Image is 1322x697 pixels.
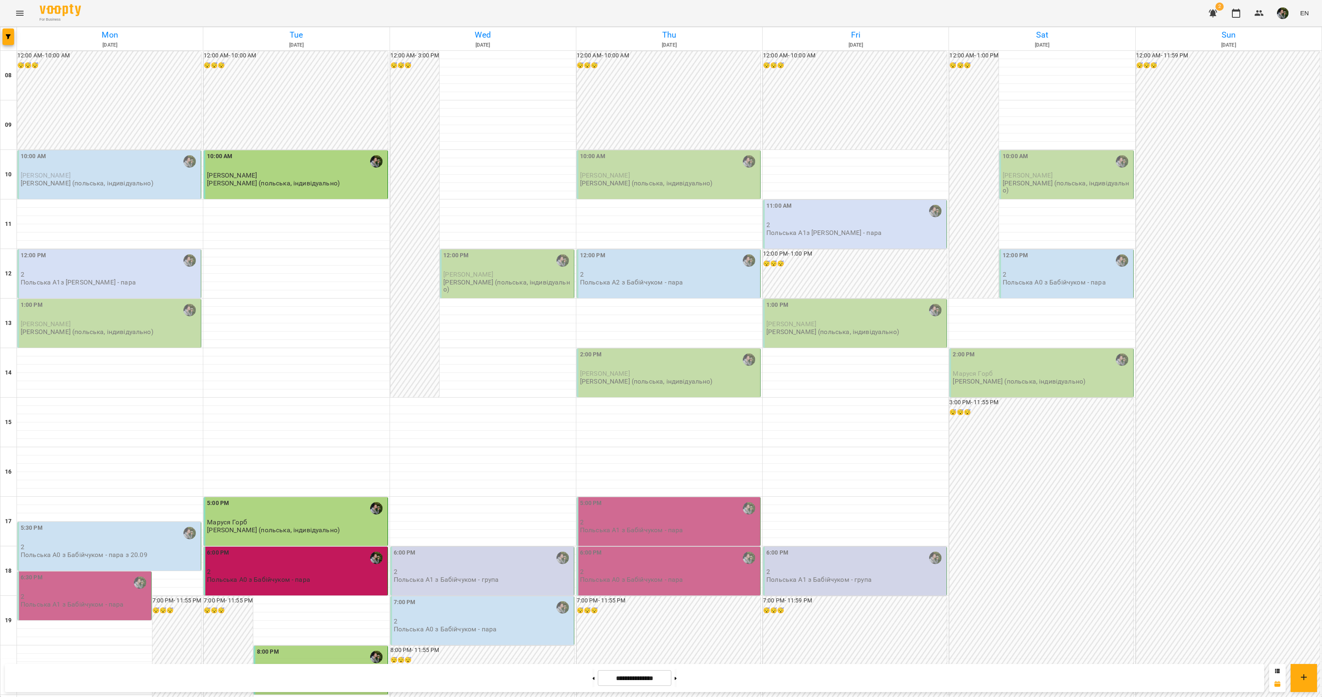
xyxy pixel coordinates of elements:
h6: 12:00 AM - 10:00 AM [17,51,201,60]
h6: 16 [5,467,12,477]
img: Бабійчук Володимир Дмитрович (п) [743,502,755,514]
span: 2 [1215,2,1224,11]
div: Бабійчук Володимир Дмитрович (п) [370,502,383,514]
label: 10:00 AM [580,152,605,161]
h6: 7:00 PM - 11:55 PM [152,596,202,605]
h6: [DATE] [764,41,947,49]
label: 5:00 PM [580,499,602,508]
p: Польська А1з [PERSON_NAME] - пара [21,279,136,286]
div: Бабійчук Володимир Дмитрович (п) [183,155,196,168]
button: EN [1297,5,1312,21]
label: 11:00 AM [766,202,792,211]
h6: 😴😴😴 [1136,61,1320,70]
label: 6:30 PM [21,573,43,582]
img: Бабійчук Володимир Дмитрович (п) [134,576,146,589]
label: 10:00 AM [21,152,46,161]
img: Бабійчук Володимир Дмитрович (п) [1116,155,1128,168]
h6: 12:00 AM - 10:00 AM [763,51,947,60]
h6: 7:00 PM - 11:55 PM [577,596,761,605]
label: 6:00 PM [394,548,416,557]
h6: 7:00 PM - 11:55 PM [204,596,253,605]
h6: 😴😴😴 [949,408,1133,417]
label: 5:00 PM [207,499,229,508]
h6: [DATE] [18,41,202,49]
div: Бабійчук Володимир Дмитрович (п) [743,155,755,168]
p: Польська А1 з Бабійчуком - пара [21,601,124,608]
h6: Tue [204,28,388,41]
h6: 12 [5,269,12,278]
h6: [DATE] [1137,41,1320,49]
img: Бабійчук Володимир Дмитрович (п) [183,254,196,267]
h6: 😴😴😴 [390,61,440,70]
p: 2 [766,568,945,575]
h6: 09 [5,121,12,130]
h6: 😴😴😴 [577,606,761,615]
p: 2 [580,519,758,526]
p: Польська А1 з Бабійчуком - група [766,576,872,583]
h6: 😴😴😴 [949,61,999,70]
h6: 12:00 AM - 1:00 PM [949,51,999,60]
h6: 13 [5,319,12,328]
img: Бабійчук Володимир Дмитрович (п) [556,552,569,564]
h6: [DATE] [204,41,388,49]
span: [PERSON_NAME] [443,270,493,278]
label: 12:00 PM [1003,251,1028,260]
img: Бабійчук Володимир Дмитрович (п) [743,254,755,267]
h6: 12:00 AM - 10:00 AM [204,51,388,60]
div: Бабійчук Володимир Дмитрович (п) [183,527,196,539]
h6: 18 [5,567,12,576]
img: Бабійчук Володимир Дмитрович (п) [929,304,942,316]
h6: 8:00 PM - 11:55 PM [390,646,574,655]
label: 5:30 PM [21,524,43,533]
img: Бабійчук Володимир Дмитрович (п) [1116,254,1128,267]
p: Польська А2 з Бабійчуком - пара [580,279,683,286]
label: 1:00 PM [21,301,43,310]
h6: 12:00 AM - 10:00 AM [577,51,761,60]
div: Бабійчук Володимир Дмитрович (п) [743,353,755,366]
h6: [DATE] [950,41,1134,49]
p: [PERSON_NAME] (польська, індивідуально) [953,378,1085,385]
span: EN [1300,9,1309,17]
img: Бабійчук Володимир Дмитрович (п) [743,552,755,564]
img: Бабійчук Володимир Дмитрович (п) [929,205,942,217]
p: 2 [580,568,758,575]
button: Menu [10,3,30,23]
h6: 😴😴😴 [204,61,388,70]
h6: [DATE] [578,41,761,49]
div: Бабійчук Володимир Дмитрович (п) [556,254,569,267]
h6: 😴😴😴 [390,656,574,665]
p: 2 [580,271,758,278]
p: 2 [207,568,385,575]
p: [PERSON_NAME] (польська, індивідуально) [443,279,572,293]
h6: 12:00 AM - 3:00 PM [390,51,440,60]
div: Бабійчук Володимир Дмитрович (п) [556,601,569,614]
h6: 😴😴😴 [17,61,201,70]
p: [PERSON_NAME] (польська, індивідуально) [207,180,340,187]
h6: 15 [5,418,12,427]
p: Польська А0 з Бабійчуком - пара з 20.09 [21,551,147,558]
p: Польська А1 з Бабійчуком - група [394,576,499,583]
span: [PERSON_NAME] [580,370,630,377]
span: For Business [40,17,81,22]
p: 2 [21,271,199,278]
h6: 😴😴😴 [763,61,947,70]
p: [PERSON_NAME] (польська, індивідуально) [766,328,899,335]
p: [PERSON_NAME] (польська, індивідуально) [580,378,713,385]
label: 12:00 PM [580,251,605,260]
h6: Wed [391,28,575,41]
span: [PERSON_NAME] [21,320,71,328]
h6: 😴😴😴 [152,606,202,615]
h6: 17 [5,517,12,526]
p: 2 [394,568,572,575]
p: Польська А0 з Бабійчуком - пара [580,576,683,583]
div: Бабійчук Володимир Дмитрович (п) [370,552,383,564]
label: 2:00 PM [580,350,602,359]
label: 12:00 PM [21,251,46,260]
h6: 12:00 PM - 1:00 PM [763,249,947,258]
